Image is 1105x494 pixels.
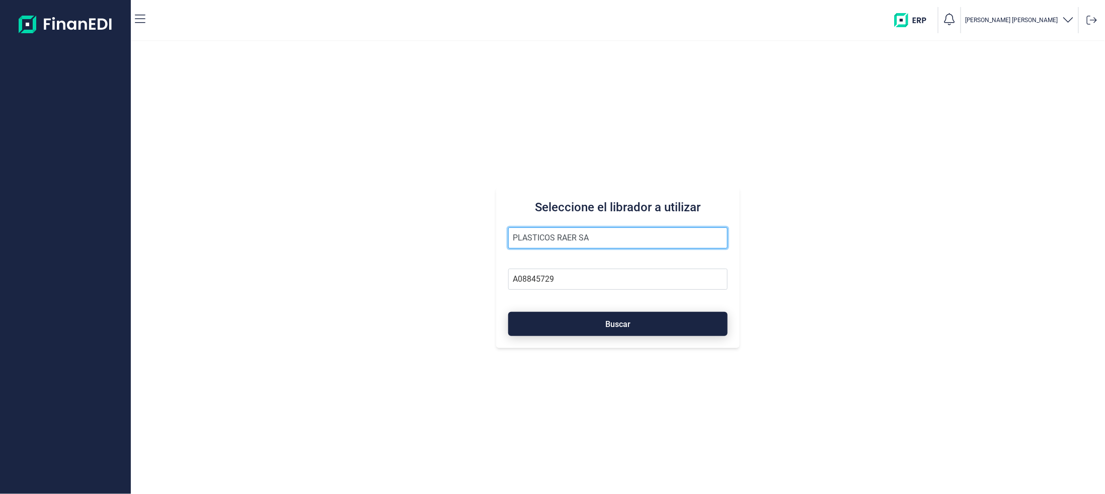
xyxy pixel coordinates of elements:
[605,320,630,328] span: Buscar
[965,13,1074,28] button: [PERSON_NAME] [PERSON_NAME]
[508,199,728,215] h3: Seleccione el librador a utilizar
[508,269,728,290] input: Busque por NIF
[508,227,728,249] input: Seleccione la razón social
[894,13,934,27] img: erp
[508,312,728,336] button: Buscar
[19,8,113,40] img: Logo de aplicación
[965,16,1058,24] p: [PERSON_NAME] [PERSON_NAME]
